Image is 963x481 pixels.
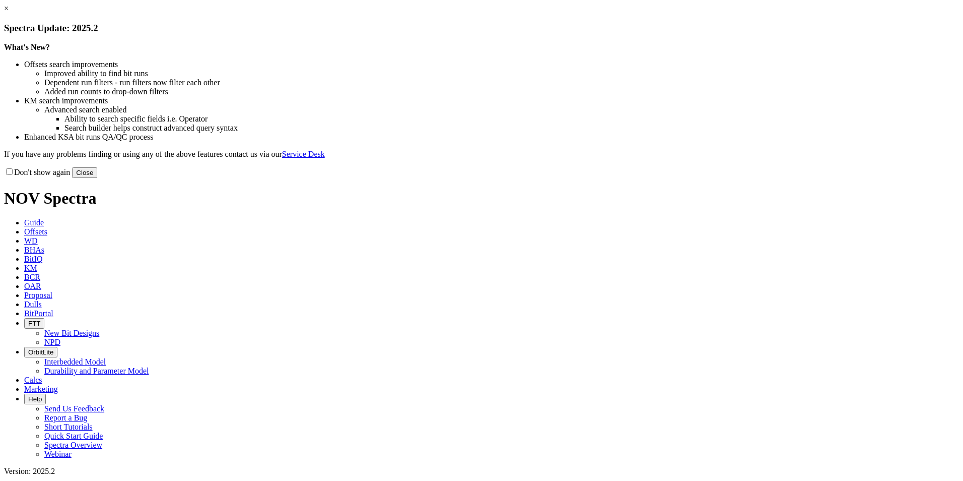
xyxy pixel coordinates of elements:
li: Ability to search specific fields i.e. Operator [64,114,959,124]
li: Search builder helps construct advanced query syntax [64,124,959,133]
input: Don't show again [6,168,13,175]
h1: NOV Spectra [4,189,959,208]
span: BitIQ [24,255,42,263]
a: New Bit Designs [44,329,99,337]
a: Quick Start Guide [44,432,103,440]
span: Calcs [24,376,42,384]
span: OrbitLite [28,348,53,356]
li: Improved ability to find bit runs [44,69,959,78]
li: Advanced search enabled [44,105,959,114]
span: OAR [24,282,41,290]
span: Guide [24,218,44,227]
span: Help [28,395,42,403]
a: NPD [44,338,60,346]
a: Durability and Parameter Model [44,367,149,375]
a: Report a Bug [44,413,87,422]
span: Proposal [24,291,52,299]
span: Marketing [24,385,58,393]
span: FTT [28,320,40,327]
a: Webinar [44,450,72,458]
span: BitPortal [24,309,53,318]
a: Spectra Overview [44,441,102,449]
a: Interbedded Model [44,357,106,366]
span: Offsets [24,227,47,236]
li: Dependent run filters - run filters now filter each other [44,78,959,87]
span: WD [24,236,38,245]
span: Dulls [24,300,42,309]
p: If you have any problems finding or using any of the above features contact us via our [4,150,959,159]
label: Don't show again [4,168,70,176]
li: KM search improvements [24,96,959,105]
a: Short Tutorials [44,423,93,431]
span: KM [24,264,37,272]
li: Enhanced KSA bit runs QA/QC process [24,133,959,142]
a: Service Desk [282,150,325,158]
span: BCR [24,273,40,281]
a: × [4,4,9,13]
a: Send Us Feedback [44,404,104,413]
h3: Spectra Update: 2025.2 [4,23,959,34]
li: Added run counts to drop-down filters [44,87,959,96]
strong: What's New? [4,43,50,51]
li: Offsets search improvements [24,60,959,69]
div: Version: 2025.2 [4,467,959,476]
button: Close [72,167,97,178]
span: BHAs [24,246,44,254]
